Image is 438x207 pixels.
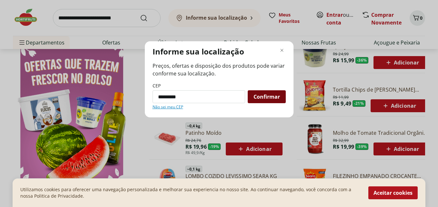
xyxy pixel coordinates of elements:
[153,46,244,57] p: Informe sua localização
[254,94,280,99] span: Confirmar
[153,83,161,89] label: CEP
[145,41,294,117] div: Modal de regionalização
[20,186,361,199] p: Utilizamos cookies para oferecer uma navegação personalizada e melhorar sua experiencia no nosso ...
[278,46,286,54] button: Fechar modal de regionalização
[153,104,183,110] a: Não sei meu CEP
[153,62,286,77] span: Preços, ofertas e disposição dos produtos pode variar conforme sua localização.
[368,186,418,199] button: Aceitar cookies
[248,90,286,103] button: Confirmar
